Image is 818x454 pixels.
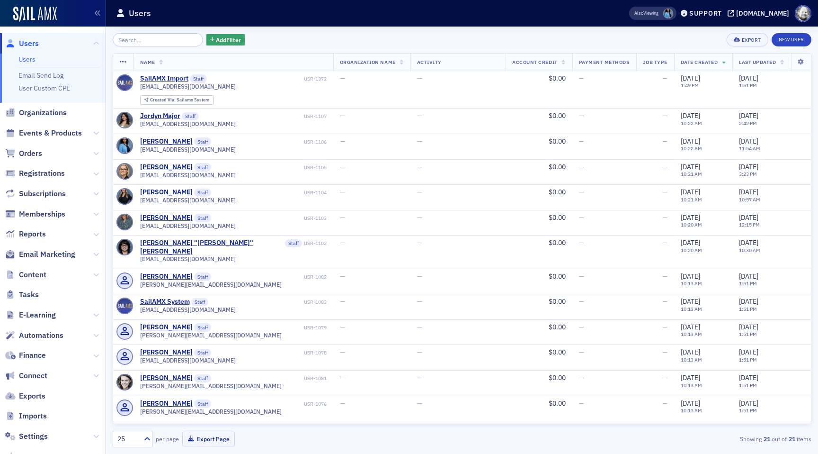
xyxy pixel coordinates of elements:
[739,348,758,356] span: [DATE]
[417,373,422,382] span: —
[140,172,236,179] span: [EMAIL_ADDRESS][DOMAIN_NAME]
[140,188,193,197] div: [PERSON_NAME]
[140,348,193,357] a: [PERSON_NAME]
[140,408,282,415] span: [PERSON_NAME][EMAIL_ADDRESS][DOMAIN_NAME]
[739,196,760,203] time: 10:57 AM
[739,356,757,363] time: 1:51 PM
[213,190,327,196] div: USR-1104
[739,163,758,171] span: [DATE]
[662,163,667,171] span: —
[5,411,47,421] a: Imports
[549,272,566,281] span: $0.00
[19,310,56,320] span: E-Learning
[140,112,180,120] div: Jordyn Major
[417,297,422,306] span: —
[681,145,702,152] time: 10:22 AM
[739,399,758,408] span: [DATE]
[150,98,209,103] div: Sailamx System
[643,59,667,65] span: Job Type
[739,213,758,222] span: [DATE]
[191,298,208,307] span: Staff
[739,74,758,82] span: [DATE]
[417,213,422,222] span: —
[340,74,345,82] span: —
[340,238,345,247] span: —
[213,350,327,356] div: USR-1078
[194,349,211,357] span: Staff
[579,213,584,222] span: —
[19,391,45,401] span: Exports
[634,10,643,16] div: Also
[681,163,700,171] span: [DATE]
[681,196,702,203] time: 10:21 AM
[140,306,236,313] span: [EMAIL_ADDRESS][DOMAIN_NAME]
[19,168,65,179] span: Registrations
[762,435,772,443] strong: 21
[19,38,39,49] span: Users
[662,297,667,306] span: —
[5,108,67,118] a: Organizations
[739,247,760,254] time: 10:30 AM
[5,330,63,341] a: Automations
[194,189,211,197] span: Staff
[5,189,66,199] a: Subscriptions
[739,382,757,389] time: 1:51 PM
[681,399,700,408] span: [DATE]
[213,401,327,407] div: USR-1076
[681,74,700,82] span: [DATE]
[19,108,67,118] span: Organizations
[739,407,757,414] time: 1:51 PM
[681,213,700,222] span: [DATE]
[140,281,282,288] span: [PERSON_NAME][EMAIL_ADDRESS][DOMAIN_NAME]
[739,373,758,382] span: [DATE]
[739,120,757,127] time: 2:42 PM
[662,213,667,222] span: —
[140,83,236,90] span: [EMAIL_ADDRESS][DOMAIN_NAME]
[304,240,327,246] div: USR-1102
[150,97,177,103] span: Created Via :
[113,33,203,46] input: Search…
[140,400,193,408] a: [PERSON_NAME]
[681,373,700,382] span: [DATE]
[340,272,345,281] span: —
[340,163,345,171] span: —
[549,297,566,306] span: $0.00
[5,290,39,300] a: Tasks
[140,137,193,146] div: [PERSON_NAME]
[579,188,584,196] span: —
[739,221,760,228] time: 12:15 PM
[340,297,345,306] span: —
[739,171,757,177] time: 3:23 PM
[213,164,327,171] div: USR-1105
[579,111,584,120] span: —
[285,239,302,248] span: Staff
[140,298,190,306] a: SailAMX System
[727,33,768,46] button: Export
[739,137,758,145] span: [DATE]
[18,71,63,80] a: Email Send Log
[549,188,566,196] span: $0.00
[549,238,566,247] span: $0.00
[5,270,46,280] a: Content
[795,5,811,22] span: Profile
[681,188,700,196] span: [DATE]
[5,371,47,381] a: Connect
[681,306,702,312] time: 10:13 AM
[194,163,211,172] span: Staff
[5,168,65,179] a: Registrations
[140,272,193,281] a: [PERSON_NAME]
[681,221,702,228] time: 10:20 AM
[579,238,584,247] span: —
[681,356,702,363] time: 10:13 AM
[549,163,566,171] span: $0.00
[5,38,39,49] a: Users
[417,348,422,356] span: —
[689,9,722,18] div: Support
[5,249,75,260] a: Email Marketing
[209,76,327,82] div: USR-1372
[662,74,667,82] span: —
[5,128,82,138] a: Events & Products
